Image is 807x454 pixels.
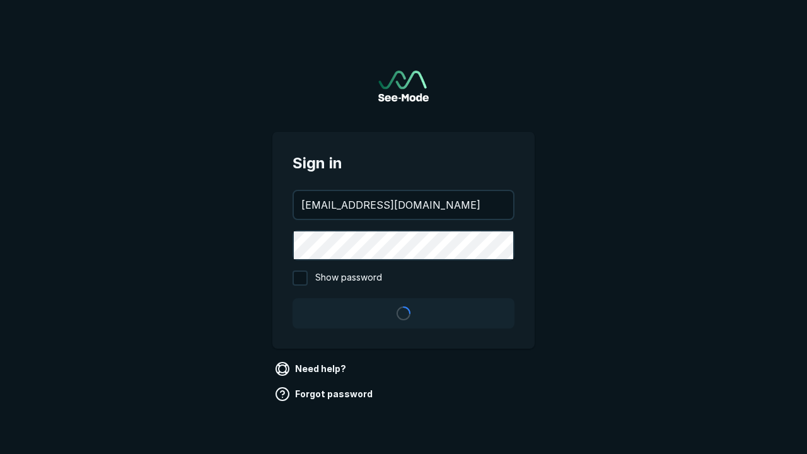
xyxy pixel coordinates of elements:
a: Need help? [272,359,351,379]
span: Sign in [293,152,514,175]
input: your@email.com [294,191,513,219]
span: Show password [315,271,382,286]
a: Forgot password [272,384,378,404]
a: Go to sign in [378,71,429,102]
img: See-Mode Logo [378,71,429,102]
